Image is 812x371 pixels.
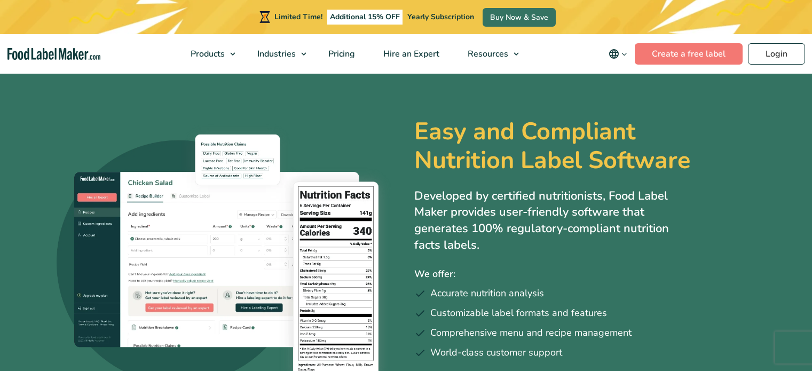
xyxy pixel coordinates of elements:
[430,326,632,340] span: Comprehensive menu and recipe management
[177,34,241,74] a: Products
[254,48,297,60] span: Industries
[187,48,226,60] span: Products
[274,12,322,22] span: Limited Time!
[327,10,403,25] span: Additional 15% OFF
[369,34,451,74] a: Hire an Expert
[243,34,312,74] a: Industries
[748,43,805,65] a: Login
[380,48,440,60] span: Hire an Expert
[325,48,356,60] span: Pricing
[407,12,474,22] span: Yearly Subscription
[483,8,556,27] a: Buy Now & Save
[414,266,756,282] p: We offer:
[414,188,692,254] p: Developed by certified nutritionists, Food Label Maker provides user-friendly software that gener...
[464,48,509,60] span: Resources
[454,34,524,74] a: Resources
[430,345,562,360] span: World-class customer support
[414,117,731,175] h1: Easy and Compliant Nutrition Label Software
[430,286,544,301] span: Accurate nutrition analysis
[430,306,607,320] span: Customizable label formats and features
[314,34,367,74] a: Pricing
[635,43,743,65] a: Create a free label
